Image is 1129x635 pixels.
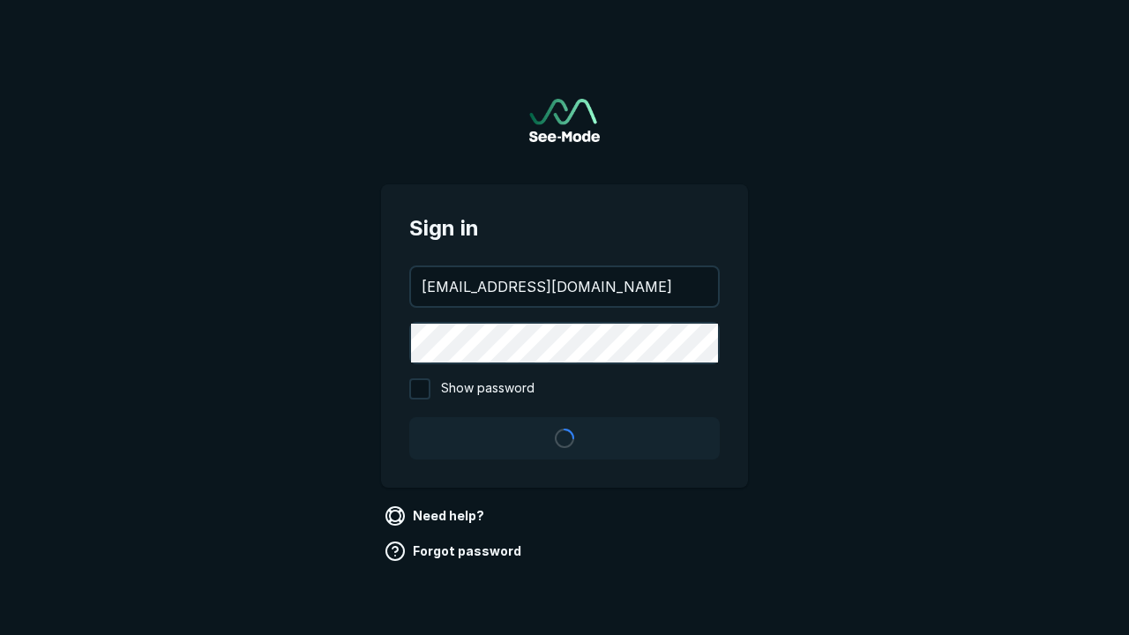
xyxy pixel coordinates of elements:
a: Need help? [381,502,491,530]
input: your@email.com [411,267,718,306]
a: Go to sign in [529,99,600,142]
a: Forgot password [381,537,528,565]
span: Sign in [409,213,720,244]
span: Show password [441,378,535,400]
img: See-Mode Logo [529,99,600,142]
